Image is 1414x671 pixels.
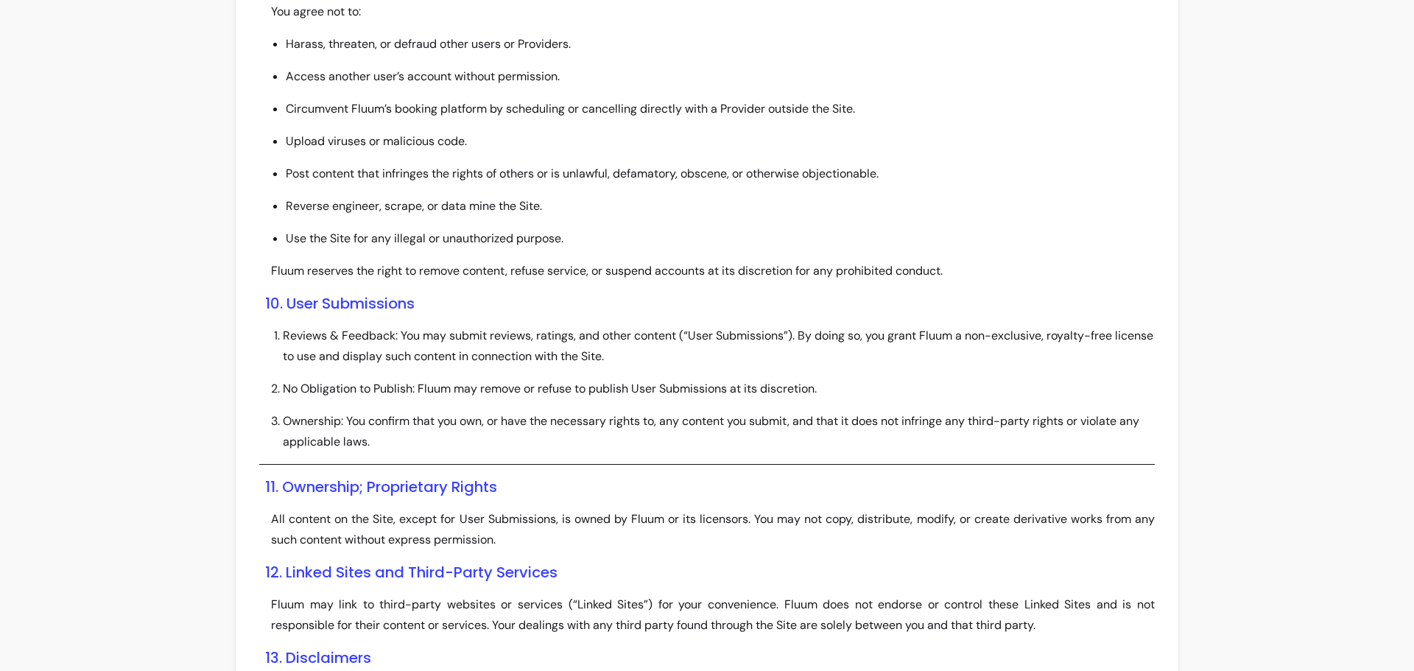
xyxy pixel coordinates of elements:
[286,131,1155,152] li: Upload viruses or malicious code.
[283,326,1155,367] li: Reviews & Feedback: You may submit reviews, ratings, and other content (“User Submissions”). By d...
[286,164,1155,184] li: Post content that infringes the rights of others or is unlawful, defamatory, obscene, or otherwis...
[271,261,1155,281] p: Fluum reserves the right to remove content, refuse service, or suspend accounts at its discretion...
[265,562,1155,583] h3: 12. Linked Sites and Third-Party Services
[265,477,1155,497] h3: 11. Ownership; Proprietary Rights
[271,1,1155,22] p: You agree not to:
[265,293,1155,314] h3: 10. User Submissions
[286,66,1155,87] li: Access another user’s account without permission.
[265,647,1155,668] h3: 13. Disclaimers
[286,34,1155,55] li: Harass, threaten, or defraud other users or Providers.
[286,99,1155,119] li: Circumvent Fluum’s booking platform by scheduling or cancelling directly with a Provider outside ...
[286,196,1155,217] li: Reverse engineer, scrape, or data mine the Site.
[283,411,1155,452] li: Ownership: You confirm that you own, or have the necessary rights to, any content you submit, and...
[271,509,1155,550] p: All content on the Site, except for User Submissions, is owned by Fluum or its licensors. You may...
[271,594,1155,636] p: Fluum may link to third-party websites or services (“Linked Sites”) for your convenience. Fluum d...
[283,379,1155,399] li: No Obligation to Publish: Fluum may remove or refuse to publish User Submissions at its discretion.
[286,228,1155,249] li: Use the Site for any illegal or unauthorized purpose.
